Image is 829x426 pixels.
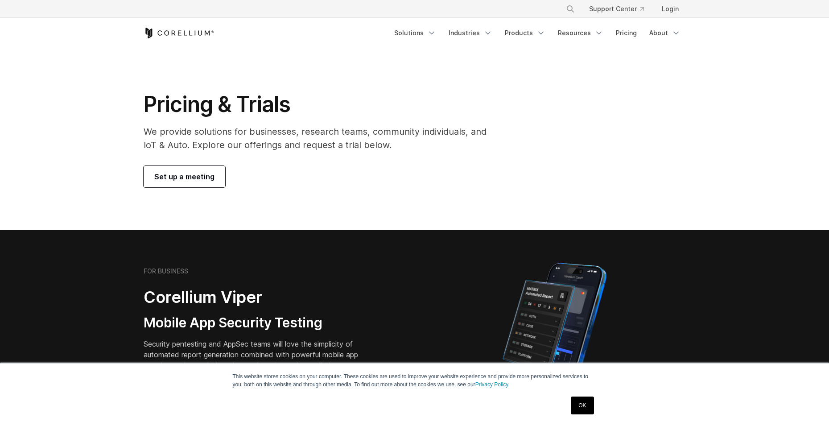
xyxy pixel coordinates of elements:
a: Solutions [389,25,441,41]
a: Products [499,25,551,41]
h6: FOR BUSINESS [144,267,188,275]
a: Resources [553,25,609,41]
p: Security pentesting and AppSec teams will love the simplicity of automated report generation comb... [144,339,372,371]
p: We provide solutions for businesses, research teams, community individuals, and IoT & Auto. Explo... [144,125,499,152]
button: Search [562,1,578,17]
div: Navigation Menu [555,1,686,17]
span: Set up a meeting [154,171,214,182]
h1: Pricing & Trials [144,91,499,118]
a: Set up a meeting [144,166,225,187]
a: Industries [443,25,498,41]
a: Corellium Home [144,28,214,38]
h2: Corellium Viper [144,287,372,307]
img: Corellium MATRIX automated report on iPhone showing app vulnerability test results across securit... [487,259,622,415]
a: Pricing [610,25,642,41]
h3: Mobile App Security Testing [144,314,372,331]
a: OK [571,397,594,414]
a: About [644,25,686,41]
a: Support Center [582,1,651,17]
a: Privacy Policy. [475,381,510,388]
p: This website stores cookies on your computer. These cookies are used to improve your website expe... [233,372,597,389]
div: Navigation Menu [389,25,686,41]
a: Login [655,1,686,17]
